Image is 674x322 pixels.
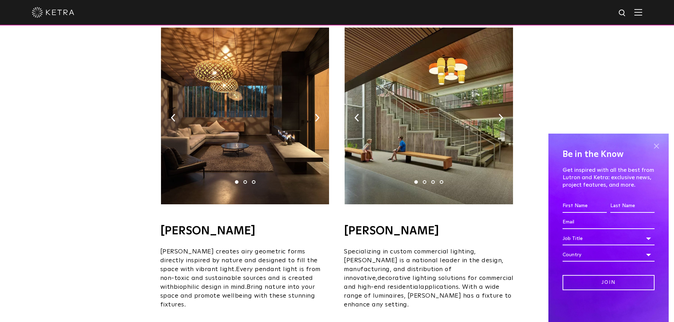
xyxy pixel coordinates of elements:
img: TruBridge_KetraReadySolutions-01.jpg [161,28,329,204]
h4: [PERSON_NAME] [344,226,514,237]
span: applications. With a wide range of luminaires, [PERSON_NAME] has a fixture to enhance any setting. [344,284,512,308]
input: Email [563,216,655,229]
img: arrow-right-black.svg [499,114,503,122]
input: Join [563,275,655,290]
input: First Name [563,199,607,213]
img: arrow-right-black.svg [315,114,319,122]
img: search icon [618,9,627,18]
img: Lumetta_KetraReadySolutions-03.jpg [345,28,513,204]
span: [PERSON_NAME] creates airy geometric forms directly inspired by nature and designed to fill the s... [160,248,318,273]
h4: [PERSON_NAME] [160,226,330,237]
span: [PERSON_NAME] [344,257,398,264]
h4: Be in the Know [563,148,655,161]
img: arrow-left-black.svg [355,114,359,122]
span: Every pendant light is from non-toxic and sustainable sources and is created with [160,266,321,290]
input: Last Name [610,199,655,213]
span: decorative lighting solutions for commercial and high-end residential [344,275,514,290]
p: biophilic design in mind. [160,247,330,309]
img: Hamburger%20Nav.svg [634,9,642,16]
img: arrow-left-black.svg [171,114,175,122]
p: Get inspired with all the best from Lutron and Ketra: exclusive news, project features, and more. [563,166,655,188]
span: Bring nature into your space and promote wellbeing with these stunning fixtures. [160,284,315,308]
div: Job Title [563,232,655,245]
span: Specializing in custom commercial lighting, [344,248,476,255]
img: ketra-logo-2019-white [32,7,74,18]
div: Country [563,248,655,262]
span: is a national leader in the design, manufacturing, and distribution of innovative, [344,257,503,281]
